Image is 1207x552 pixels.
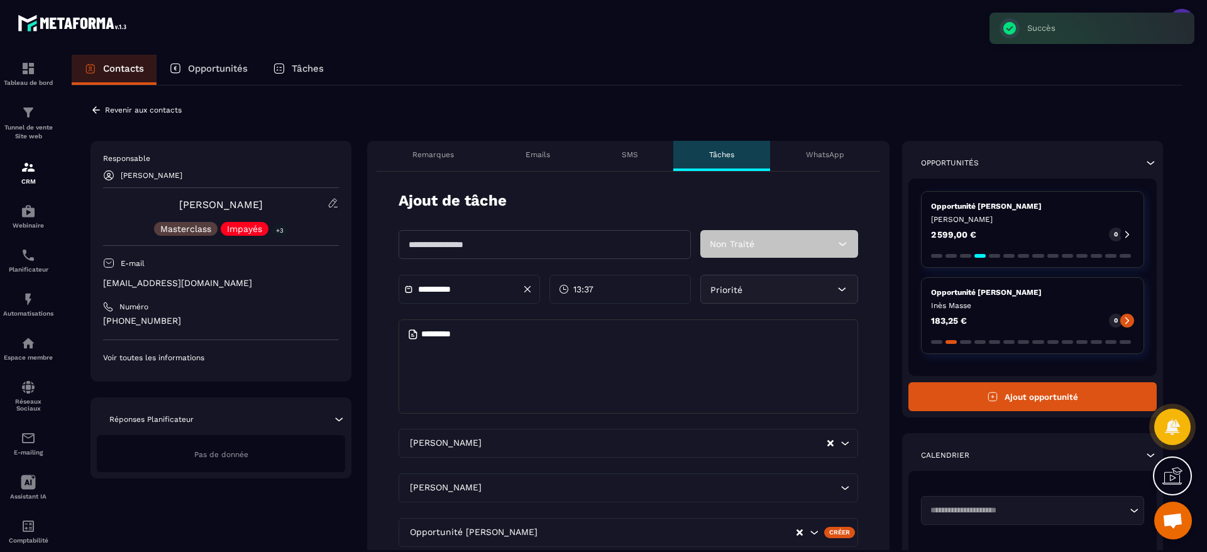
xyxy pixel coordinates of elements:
p: [PERSON_NAME] [121,171,182,180]
p: [PERSON_NAME] [931,214,1134,224]
p: Calendrier [921,450,969,460]
a: formationformationCRM [3,150,53,194]
p: Espace membre [3,354,53,361]
p: Impayés [227,224,262,233]
p: Tunnel de vente Site web [3,123,53,141]
img: formation [21,105,36,120]
p: Tâches [709,150,734,160]
img: accountant [21,519,36,534]
img: formation [21,160,36,175]
p: Remarques [412,150,454,160]
div: Créer [824,527,855,538]
p: +3 [272,224,288,237]
p: Numéro [119,302,148,312]
p: 183,25 € [931,316,967,325]
p: Inès Masse [931,301,1134,311]
button: Clear Selected [796,528,803,538]
img: scheduler [21,248,36,263]
p: 2 599,00 € [931,230,976,239]
input: Search for option [484,481,837,495]
p: Automatisations [3,310,53,317]
p: Ajout de tâche [399,190,507,211]
p: Opportunité [PERSON_NAME] [931,201,1134,211]
p: Voir toutes les informations [103,353,339,363]
p: 0 [1114,230,1118,239]
p: Masterclass [160,224,211,233]
div: Search for option [399,473,858,502]
a: social-networksocial-networkRéseaux Sociaux [3,370,53,421]
img: automations [21,204,36,219]
p: E-mailing [3,449,53,456]
a: Assistant IA [3,465,53,509]
img: automations [21,292,36,307]
p: Webinaire [3,222,53,229]
a: automationsautomationsWebinaire [3,194,53,238]
a: Tâches [260,55,336,85]
p: Opportunités [921,158,979,168]
div: Search for option [399,518,858,547]
img: logo [18,11,131,35]
img: formation [21,61,36,76]
a: formationformationTunnel de vente Site web [3,96,53,150]
a: automationsautomationsAutomatisations [3,282,53,326]
p: E-mail [121,258,145,268]
a: schedulerschedulerPlanificateur [3,238,53,282]
p: WhatsApp [806,150,844,160]
div: Search for option [921,496,1144,525]
p: Contacts [103,63,144,74]
button: Clear Selected [827,439,834,448]
input: Search for option [926,504,1127,517]
img: email [21,431,36,446]
a: emailemailE-mailing [3,421,53,465]
span: Opportunité [PERSON_NAME] [407,526,540,539]
p: Opportunité [PERSON_NAME] [931,287,1134,297]
a: Opportunités [157,55,260,85]
input: Search for option [540,526,795,539]
p: 0 [1114,316,1118,325]
p: Emails [526,150,550,160]
p: Comptabilité [3,537,53,544]
img: automations [21,336,36,351]
p: Tâches [292,63,324,74]
p: CRM [3,178,53,185]
a: automationsautomationsEspace membre [3,326,53,370]
span: Pas de donnée [194,450,248,459]
img: social-network [21,380,36,395]
button: Ajout opportunité [908,382,1157,411]
a: Contacts [72,55,157,85]
input: Search for option [484,436,826,450]
div: Ouvrir le chat [1154,502,1192,539]
p: SMS [622,150,638,160]
span: Priorité [710,285,742,295]
span: 13:37 [573,283,593,295]
span: [PERSON_NAME] [407,481,484,495]
p: Tableau de bord [3,79,53,86]
p: [PHONE_NUMBER] [103,315,339,327]
a: [PERSON_NAME] [179,199,263,211]
p: [EMAIL_ADDRESS][DOMAIN_NAME] [103,277,339,289]
p: Opportunités [188,63,248,74]
p: Responsable [103,153,339,163]
p: Réponses Planificateur [109,414,194,424]
span: [PERSON_NAME] [407,436,484,450]
div: Search for option [399,429,858,458]
span: Non Traité [710,239,754,249]
p: Assistant IA [3,493,53,500]
p: Revenir aux contacts [105,106,182,114]
p: Planificateur [3,266,53,273]
a: formationformationTableau de bord [3,52,53,96]
p: Réseaux Sociaux [3,398,53,412]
